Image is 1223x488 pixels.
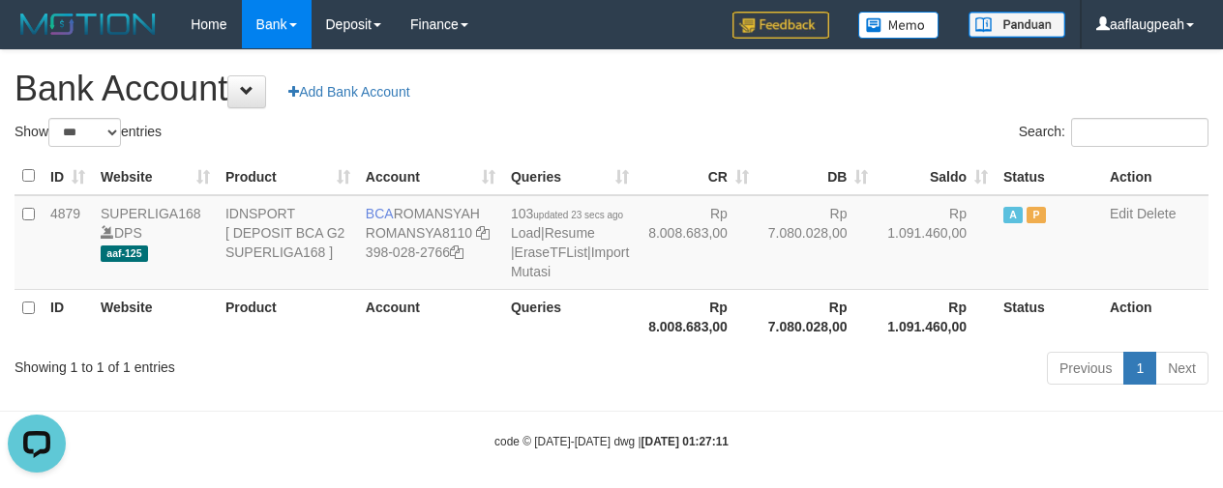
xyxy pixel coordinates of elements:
th: Status [996,158,1102,195]
th: ID [43,289,93,344]
img: Feedback.jpg [732,12,829,39]
a: EraseTFList [515,244,587,260]
td: Rp 7.080.028,00 [757,195,877,290]
td: 4879 [43,195,93,290]
th: Action [1102,289,1208,344]
td: Rp 1.091.460,00 [876,195,996,290]
th: Rp 1.091.460,00 [876,289,996,344]
a: Import Mutasi [511,244,629,279]
th: DB: activate to sort column ascending [757,158,877,195]
input: Search: [1071,118,1208,147]
label: Show entries [15,118,162,147]
th: Account: activate to sort column ascending [358,158,503,195]
th: CR: activate to sort column ascending [637,158,757,195]
button: Open LiveChat chat widget [8,8,66,66]
label: Search: [1019,118,1208,147]
th: Website: activate to sort column ascending [93,158,218,195]
th: Rp 8.008.683,00 [637,289,757,344]
th: Product: activate to sort column ascending [218,158,358,195]
td: ROMANSYAH 398-028-2766 [358,195,503,290]
span: Paused [1027,207,1046,223]
span: aaf-125 [101,245,148,262]
th: Queries [503,289,637,344]
td: Rp 8.008.683,00 [637,195,757,290]
a: Delete [1137,206,1176,221]
select: Showentries [48,118,121,147]
span: | | | [511,206,629,279]
a: Next [1155,352,1208,385]
th: Website [93,289,218,344]
a: Resume [545,225,595,241]
span: 103 [511,206,623,221]
th: Account [358,289,503,344]
a: SUPERLIGA168 [101,206,201,221]
h1: Bank Account [15,70,1208,108]
strong: [DATE] 01:27:11 [641,435,729,448]
th: Status [996,289,1102,344]
span: Active [1003,207,1023,223]
td: DPS [93,195,218,290]
th: Action [1102,158,1208,195]
a: Copy 3980282766 to clipboard [450,244,463,260]
small: code © [DATE]-[DATE] dwg | [494,435,729,448]
span: BCA [366,206,394,221]
th: Saldo: activate to sort column ascending [876,158,996,195]
span: updated 23 secs ago [533,210,623,220]
a: ROMANSYA8110 [366,225,472,241]
a: 1 [1123,352,1156,385]
td: IDNSPORT [ DEPOSIT BCA G2 SUPERLIGA168 ] [218,195,358,290]
th: Rp 7.080.028,00 [757,289,877,344]
a: Previous [1047,352,1124,385]
th: Product [218,289,358,344]
img: Button%20Memo.svg [858,12,940,39]
a: Load [511,225,541,241]
a: Add Bank Account [276,75,422,108]
div: Showing 1 to 1 of 1 entries [15,350,495,377]
a: Copy ROMANSYA8110 to clipboard [476,225,490,241]
th: Queries: activate to sort column ascending [503,158,637,195]
img: panduan.png [969,12,1065,38]
th: ID: activate to sort column ascending [43,158,93,195]
a: Edit [1110,206,1133,221]
img: MOTION_logo.png [15,10,162,39]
